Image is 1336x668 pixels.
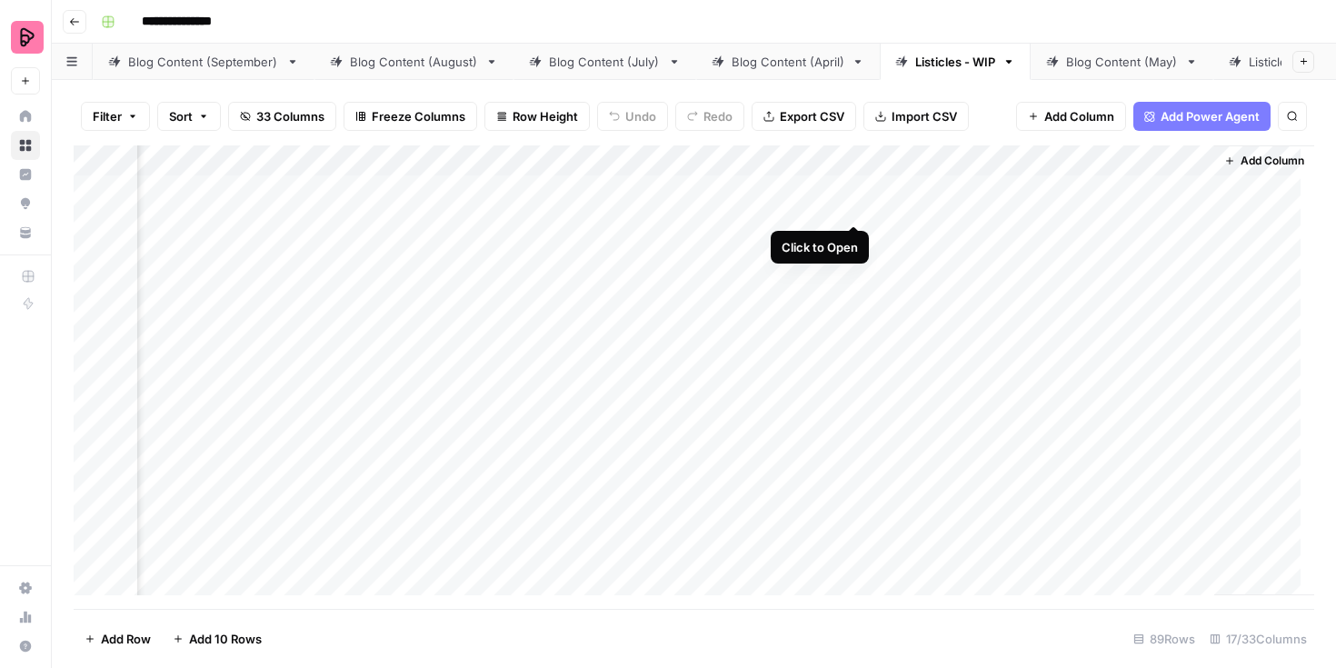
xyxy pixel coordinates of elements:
button: Workspace: Preply [11,15,40,60]
div: 17/33 Columns [1202,624,1314,653]
button: Export CSV [752,102,856,131]
button: Filter [81,102,150,131]
div: Blog Content (May) [1066,53,1178,71]
button: Sort [157,102,221,131]
button: Row Height [484,102,590,131]
a: Your Data [11,218,40,247]
span: Undo [625,107,656,125]
span: Filter [93,107,122,125]
button: Redo [675,102,744,131]
a: Opportunities [11,189,40,218]
div: Listicles - WIP [915,53,995,71]
div: Blog Content (July) [549,53,661,71]
span: Export CSV [780,107,844,125]
div: 89 Rows [1126,624,1202,653]
button: Import CSV [863,102,969,131]
a: Insights [11,160,40,189]
a: Listicles - WIP [880,44,1031,80]
a: Blog Content (April) [696,44,880,80]
button: Help + Support [11,632,40,661]
span: Add Row [101,630,151,648]
span: Add Column [1241,153,1304,169]
div: Listicles (old) [1249,53,1324,71]
span: Row Height [513,107,578,125]
span: Add Power Agent [1161,107,1260,125]
button: Freeze Columns [344,102,477,131]
span: Freeze Columns [372,107,465,125]
a: Blog Content (July) [513,44,696,80]
div: Blog Content (August) [350,53,478,71]
span: Import CSV [892,107,957,125]
div: Click to Open [782,238,858,256]
a: Usage [11,603,40,632]
span: Redo [703,107,733,125]
img: Preply Logo [11,21,44,54]
a: Blog Content (August) [314,44,513,80]
span: Add 10 Rows [189,630,262,648]
span: 33 Columns [256,107,324,125]
span: Add Column [1044,107,1114,125]
a: Browse [11,131,40,160]
button: Add 10 Rows [162,624,273,653]
div: Blog Content (September) [128,53,279,71]
button: Add Column [1217,149,1311,173]
button: Add Power Agent [1133,102,1271,131]
button: 33 Columns [228,102,336,131]
button: Add Row [74,624,162,653]
div: Blog Content (April) [732,53,844,71]
a: Blog Content (September) [93,44,314,80]
span: Sort [169,107,193,125]
a: Home [11,102,40,131]
button: Undo [597,102,668,131]
button: Add Column [1016,102,1126,131]
a: Settings [11,573,40,603]
a: Blog Content (May) [1031,44,1213,80]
